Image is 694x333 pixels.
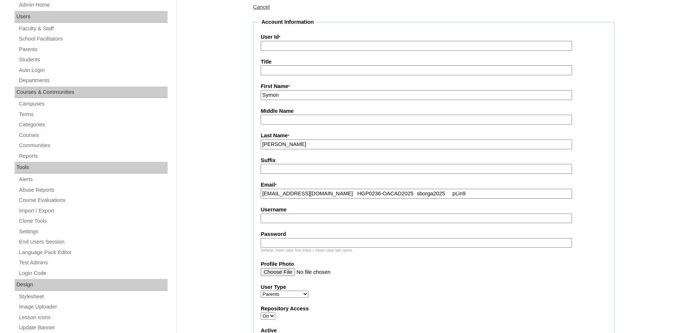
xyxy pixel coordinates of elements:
a: Categories [18,120,168,129]
label: User Type [261,283,607,291]
label: Username [261,206,607,214]
label: Password [261,230,607,238]
legend: Account Information [261,18,314,26]
a: Students [18,55,168,64]
a: Import / Export [18,206,168,215]
a: Test Admins [18,258,168,267]
a: Login Code [18,269,168,278]
label: Repository Access [261,305,607,313]
a: Reports [18,152,168,161]
a: Cancel [253,4,270,10]
a: School Facilitators [18,34,168,43]
a: Abuse Reports [18,185,168,195]
a: Courses [18,131,168,140]
div: Default: lower case first initial + lower case last name. [261,248,607,253]
div: Design [15,279,168,291]
label: Profile Photo [261,260,607,268]
a: Image Uploader [18,302,168,311]
a: Language Pack Editor [18,248,168,257]
a: Course Evaluations [18,196,168,205]
a: Admin Home [18,0,168,9]
a: Lesson Icons [18,313,168,322]
a: Clone Tools [18,217,168,226]
a: Terms [18,110,168,119]
label: Suffix [261,157,607,164]
a: Update Banner [18,323,168,332]
div: Tools [15,162,168,173]
a: Settings [18,227,168,236]
label: First Name [261,83,607,91]
a: Alerts [18,175,168,184]
a: Faculty & Staff [18,24,168,33]
label: Title [261,58,607,66]
a: Campuses [18,99,168,108]
a: Departments [18,76,168,85]
a: Communities [18,141,168,150]
div: Courses & Communities [15,87,168,98]
a: Parents [18,45,168,54]
a: Auto Login [18,66,168,75]
div: Users [15,11,168,23]
a: End Users Session [18,237,168,246]
label: Email [261,181,607,189]
label: Middle Name [261,107,607,115]
label: Last Name [261,132,607,140]
a: Stylesheet [18,292,168,301]
label: User Id [261,33,607,41]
